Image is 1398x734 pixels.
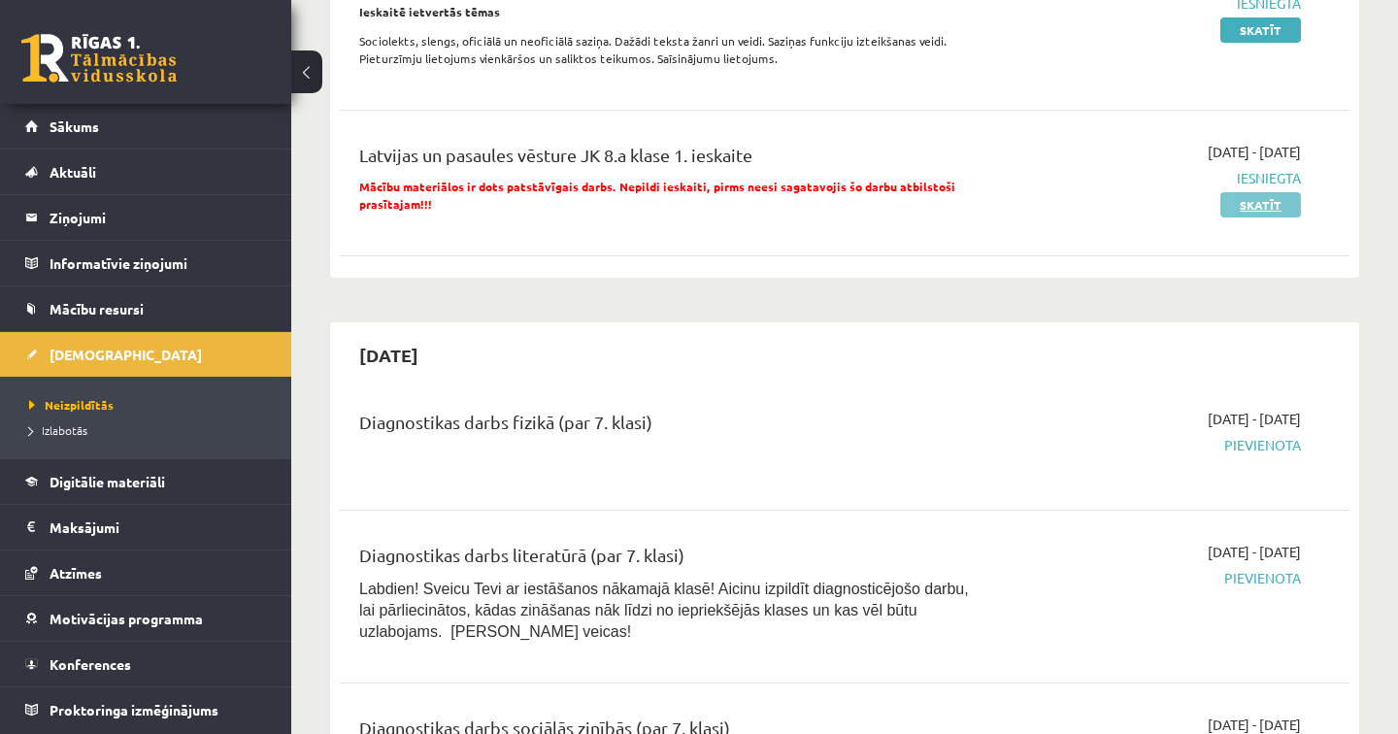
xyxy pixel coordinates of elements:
[50,117,99,135] span: Sākums
[25,150,267,194] a: Aktuāli
[25,104,267,149] a: Sākums
[29,396,272,414] a: Neizpildītās
[1208,542,1301,562] span: [DATE] - [DATE]
[25,286,267,331] a: Mācību resursi
[359,542,978,578] div: Diagnostikas darbs literatūrā (par 7. klasi)
[340,332,438,378] h2: [DATE]
[1007,435,1301,455] span: Pievienota
[50,655,131,673] span: Konferences
[1007,568,1301,588] span: Pievienota
[1208,142,1301,162] span: [DATE] - [DATE]
[25,195,267,240] a: Ziņojumi
[29,422,87,438] span: Izlabotās
[50,241,267,285] legend: Informatīvie ziņojumi
[359,4,500,19] strong: Ieskaitē ietvertās tēmas
[29,397,114,413] span: Neizpildītās
[1007,168,1301,188] span: Iesniegta
[21,34,177,83] a: Rīgas 1. Tālmācības vidusskola
[359,581,969,640] span: Labdien! Sveicu Tevi ar iestāšanos nākamajā klasē! Aicinu izpildīt diagnosticējošo darbu, lai pār...
[29,421,272,439] a: Izlabotās
[50,701,218,718] span: Proktoringa izmēģinājums
[359,32,978,67] p: Sociolekts, slengs, oficiālā un neoficiālā saziņa. Dažādi teksta žanri un veidi. Saziņas funkciju...
[359,409,978,445] div: Diagnostikas darbs fizikā (par 7. klasi)
[50,610,203,627] span: Motivācijas programma
[50,564,102,582] span: Atzīmes
[25,550,267,595] a: Atzīmes
[50,346,202,363] span: [DEMOGRAPHIC_DATA]
[50,300,144,317] span: Mācību resursi
[25,241,267,285] a: Informatīvie ziņojumi
[1220,17,1301,43] a: Skatīt
[25,687,267,732] a: Proktoringa izmēģinājums
[359,179,955,212] span: Mācību materiālos ir dots patstāvīgais darbs. Nepildi ieskaiti, pirms neesi sagatavojis šo darbu ...
[25,505,267,550] a: Maksājumi
[50,195,267,240] legend: Ziņojumi
[50,505,267,550] legend: Maksājumi
[359,142,978,178] div: Latvijas un pasaules vēsture JK 8.a klase 1. ieskaite
[25,642,267,686] a: Konferences
[1208,409,1301,429] span: [DATE] - [DATE]
[25,332,267,377] a: [DEMOGRAPHIC_DATA]
[25,596,267,641] a: Motivācijas programma
[50,473,165,490] span: Digitālie materiāli
[1220,192,1301,217] a: Skatīt
[25,459,267,504] a: Digitālie materiāli
[50,163,96,181] span: Aktuāli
